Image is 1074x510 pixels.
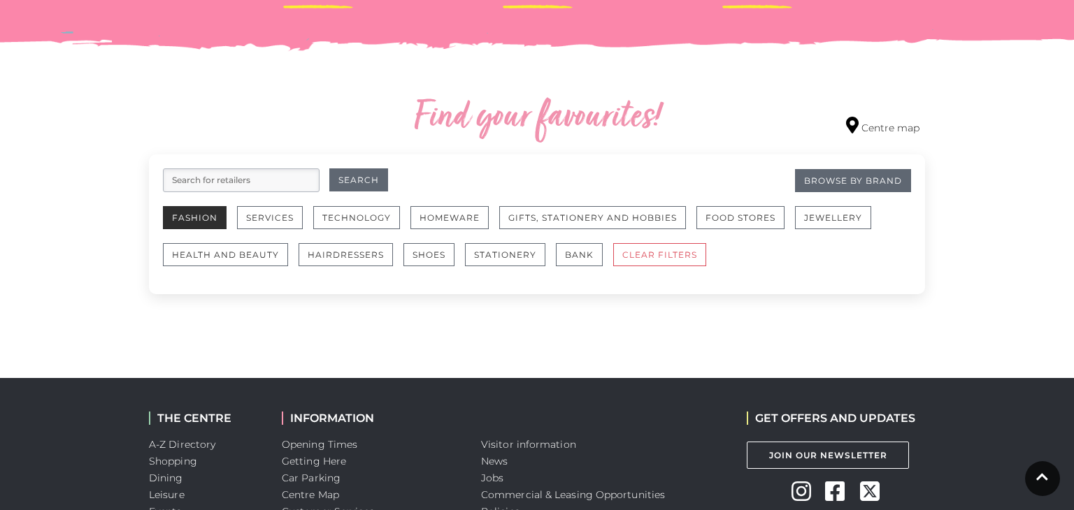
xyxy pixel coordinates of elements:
[846,117,919,136] a: Centre map
[481,455,508,467] a: News
[149,472,183,484] a: Dining
[481,438,576,451] a: Visitor information
[237,206,303,229] button: Services
[795,169,911,192] a: Browse By Brand
[403,243,454,266] button: Shoes
[696,206,785,229] button: Food Stores
[313,206,400,229] button: Technology
[282,96,792,140] h2: Find your favourites!
[696,206,795,243] a: Food Stores
[747,442,909,469] a: Join Our Newsletter
[282,488,339,501] a: Centre Map
[299,243,403,280] a: Hairdressers
[613,243,717,280] a: CLEAR FILTERS
[481,472,503,484] a: Jobs
[282,438,357,451] a: Opening Times
[163,243,288,266] button: Health and Beauty
[282,411,460,425] h2: INFORMATION
[329,168,388,191] button: Search
[499,206,686,229] button: Gifts, Stationery and Hobbies
[410,206,499,243] a: Homeware
[163,206,237,243] a: Fashion
[465,243,545,266] button: Stationery
[163,168,320,192] input: Search for retailers
[149,438,215,451] a: A-Z Directory
[149,411,261,425] h2: THE CENTRE
[481,488,665,501] a: Commercial & Leasing Opportunities
[747,411,915,425] h2: GET OFFERS AND UPDATES
[149,488,185,501] a: Leisure
[149,455,197,467] a: Shopping
[499,206,696,243] a: Gifts, Stationery and Hobbies
[556,243,613,280] a: Bank
[556,243,603,266] button: Bank
[313,206,410,243] a: Technology
[465,243,556,280] a: Stationery
[795,206,871,229] button: Jewellery
[282,472,341,484] a: Car Parking
[795,206,882,243] a: Jewellery
[163,206,227,229] button: Fashion
[403,243,465,280] a: Shoes
[163,243,299,280] a: Health and Beauty
[410,206,489,229] button: Homeware
[613,243,706,266] button: CLEAR FILTERS
[282,455,346,467] a: Getting Here
[237,206,313,243] a: Services
[299,243,393,266] button: Hairdressers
